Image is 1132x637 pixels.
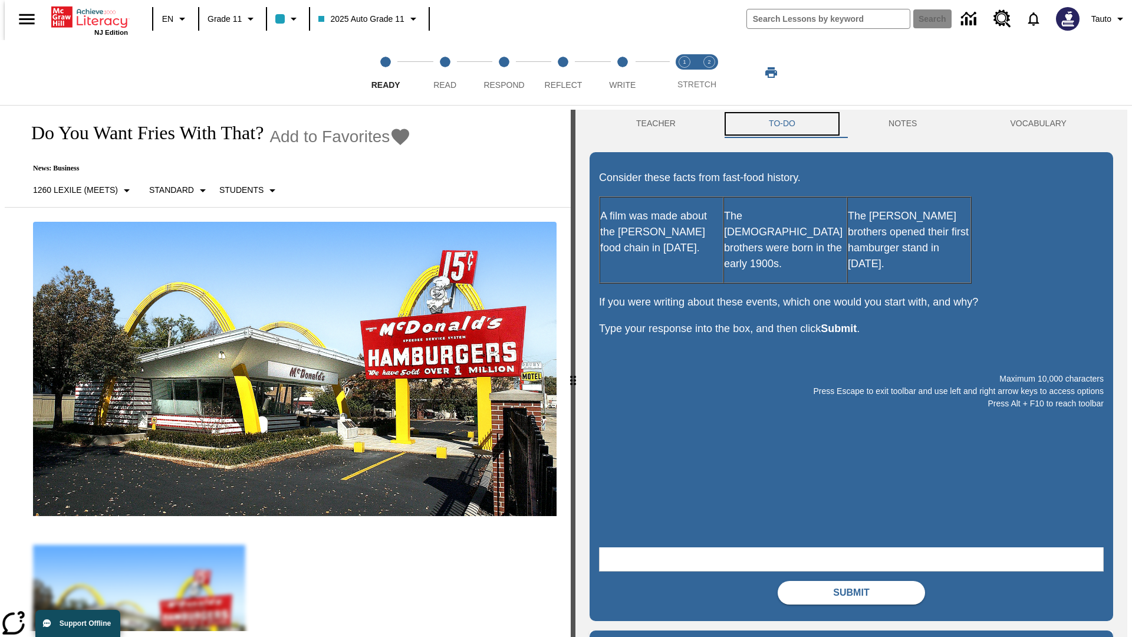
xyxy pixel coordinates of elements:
[707,59,710,65] text: 2
[609,80,636,90] span: Write
[747,9,910,28] input: search field
[599,373,1104,385] p: Maximum 10,000 characters
[1018,4,1049,34] a: Notifications
[571,110,575,637] div: Press Enter or Spacebar and then press right and left arrow keys to move the slider
[848,208,970,272] p: The [PERSON_NAME] brothers opened their first hamburger stand in [DATE].
[590,110,722,138] button: Teacher
[778,581,925,605] button: Submit
[203,8,262,29] button: Grade: Grade 11, Select a grade
[157,8,195,29] button: Language: EN, Select a language
[144,180,215,201] button: Scaffolds, Standard
[599,398,1104,410] p: Press Alt + F10 to reach toolbar
[724,208,847,272] p: The [DEMOGRAPHIC_DATA] brothers were born in the early 1900s.
[215,180,284,201] button: Select Student
[433,80,456,90] span: Read
[842,110,963,138] button: NOTES
[5,9,172,20] body: Maximum 10,000 characters Press Escape to exit toolbar and use left and right arrow keys to acces...
[667,40,702,105] button: Stretch Read step 1 of 2
[590,110,1113,138] div: Instructional Panel Tabs
[269,127,390,146] span: Add to Favorites
[33,184,118,196] p: 1260 Lexile (Meets)
[545,80,583,90] span: Reflect
[575,110,1127,637] div: activity
[314,8,424,29] button: Class: 2025 Auto Grade 11, Select your class
[33,222,557,517] img: One of the first McDonald's stores, with the iconic red sign and golden arches.
[51,4,128,36] div: Home
[371,80,400,90] span: Ready
[19,122,264,144] h1: Do You Want Fries With That?
[219,184,264,196] p: Students
[963,110,1113,138] button: VOCABULARY
[271,8,305,29] button: Class color is light blue. Change class color
[60,619,111,628] span: Support Offline
[35,610,120,637] button: Support Offline
[529,40,597,105] button: Reflect step 4 of 5
[1056,7,1080,31] img: Avatar
[5,110,571,631] div: reading
[954,3,986,35] a: Data Center
[9,2,44,37] button: Open side menu
[986,3,1018,35] a: Resource Center, Will open in new tab
[470,40,538,105] button: Respond step 3 of 5
[94,29,128,36] span: NJ Edition
[28,180,139,201] button: Select Lexile, 1260 Lexile (Meets)
[208,13,242,25] span: Grade 11
[588,40,657,105] button: Write step 5 of 5
[1087,8,1132,29] button: Profile/Settings
[722,110,842,138] button: TO-DO
[599,321,1104,337] p: Type your response into the box, and then click .
[1049,4,1087,34] button: Select a new avatar
[599,385,1104,398] p: Press Escape to exit toolbar and use left and right arrow keys to access options
[683,59,686,65] text: 1
[162,13,173,25] span: EN
[318,13,404,25] span: 2025 Auto Grade 11
[483,80,524,90] span: Respond
[19,164,411,173] p: News: Business
[351,40,420,105] button: Ready step 1 of 5
[269,126,411,147] button: Add to Favorites - Do You Want Fries With That?
[410,40,479,105] button: Read step 2 of 5
[149,184,194,196] p: Standard
[692,40,726,105] button: Stretch Respond step 2 of 2
[1091,13,1111,25] span: Tauto
[599,170,1104,186] p: Consider these facts from fast-food history.
[821,323,857,334] strong: Submit
[677,80,716,89] span: STRETCH
[752,62,790,83] button: Print
[599,294,1104,310] p: If you were writing about these events, which one would you start with, and why?
[600,208,723,256] p: A film was made about the [PERSON_NAME] food chain in [DATE].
